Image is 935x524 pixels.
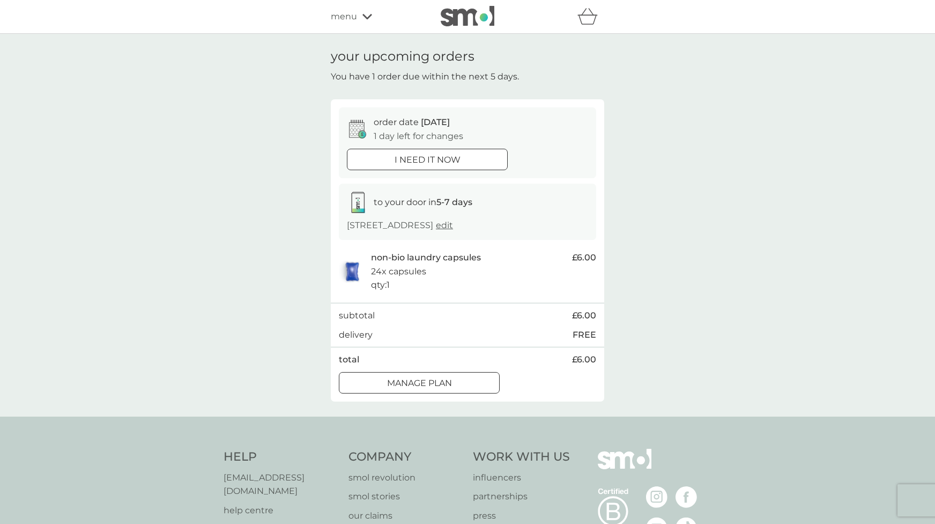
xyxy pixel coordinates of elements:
p: 1 day left for changes [374,129,463,143]
h4: Help [224,449,338,465]
h4: Company [348,449,463,465]
img: visit the smol Instagram page [646,486,667,508]
a: edit [436,220,453,230]
span: [DATE] [421,117,450,127]
img: smol [598,449,651,485]
p: Manage plan [387,376,452,390]
a: smol stories [348,490,463,504]
span: £6.00 [572,353,596,367]
a: press [473,509,570,523]
a: influencers [473,471,570,485]
p: FREE [573,328,596,342]
a: [EMAIL_ADDRESS][DOMAIN_NAME] [224,471,338,498]
p: [STREET_ADDRESS] [347,219,453,232]
h4: Work With Us [473,449,570,465]
button: i need it now [347,149,508,170]
p: delivery [339,328,373,342]
p: 24x capsules [371,265,426,279]
img: smol [441,6,494,26]
span: £6.00 [572,309,596,323]
a: help centre [224,504,338,518]
img: visit the smol Facebook page [676,486,697,508]
p: You have 1 order due within the next 5 days. [331,70,519,84]
a: our claims [348,509,463,523]
p: total [339,353,359,367]
p: i need it now [395,153,461,167]
span: £6.00 [572,251,596,265]
p: non-bio laundry capsules [371,251,481,265]
h1: your upcoming orders [331,49,474,64]
p: order date [374,115,450,129]
strong: 5-7 days [436,197,472,207]
a: smol revolution [348,471,463,485]
div: basket [577,6,604,27]
span: to your door in [374,197,472,207]
a: partnerships [473,490,570,504]
p: subtotal [339,309,375,323]
span: menu [331,10,357,24]
button: Manage plan [339,372,500,394]
p: qty : 1 [371,278,390,292]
